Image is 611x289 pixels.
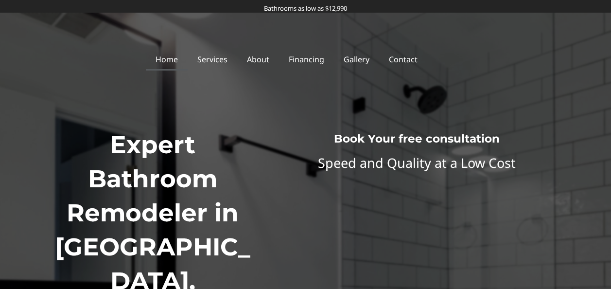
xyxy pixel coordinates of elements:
[270,132,563,146] h3: Book Your free consultation
[318,154,516,172] span: Speed and Quality at a Low Cost
[146,48,188,71] a: Home
[257,137,576,210] iframe: Website Form
[279,48,334,71] a: Financing
[188,48,237,71] a: Services
[237,48,279,71] a: About
[334,48,379,71] a: Gallery
[379,48,427,71] a: Contact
